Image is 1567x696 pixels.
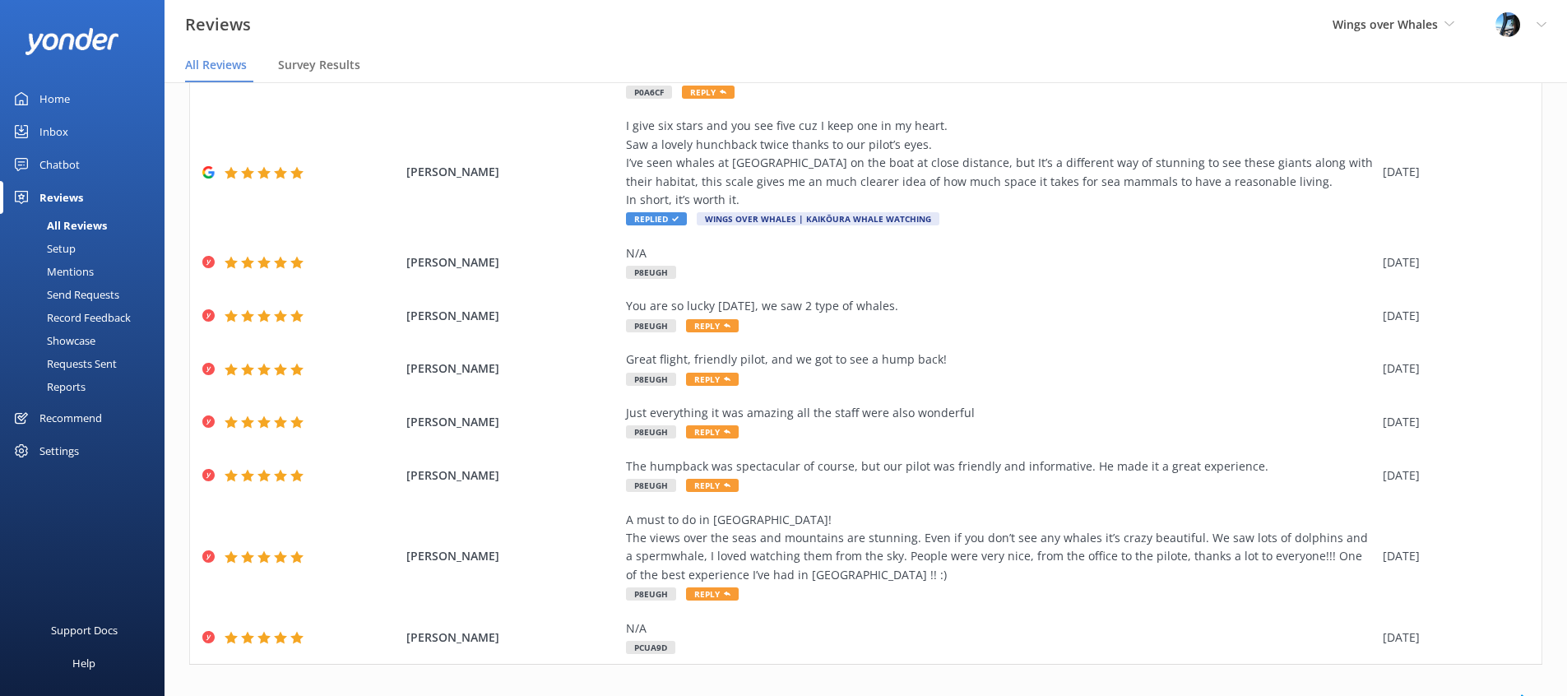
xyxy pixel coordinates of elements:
span: Reply [686,319,739,332]
a: Setup [10,237,165,260]
div: [DATE] [1383,360,1521,378]
span: [PERSON_NAME] [406,253,619,271]
img: 145-1635463833.jpg [1495,12,1520,37]
div: Help [72,647,95,680]
div: Home [39,82,70,115]
a: Reports [10,375,165,398]
div: Requests Sent [10,352,117,375]
div: [DATE] [1383,413,1521,431]
div: Recommend [39,401,102,434]
h3: Reviews [185,12,251,38]
span: P8EUGH [626,266,676,279]
div: Chatbot [39,148,80,181]
span: Replied [626,212,687,225]
div: [DATE] [1383,466,1521,485]
a: Requests Sent [10,352,165,375]
div: You are so lucky [DATE], we saw 2 type of whales. [626,297,1375,315]
span: All Reviews [185,57,247,73]
div: A must to do in [GEOGRAPHIC_DATA]! The views over the seas and mountains are stunning. Even if yo... [626,511,1375,585]
div: [DATE] [1383,307,1521,325]
div: Showcase [10,329,95,352]
a: Send Requests [10,283,165,306]
div: Just everything it was amazing all the staff were also wonderful [626,404,1375,422]
span: Reply [686,425,739,438]
span: Reply [686,587,739,601]
div: [DATE] [1383,547,1521,565]
div: Mentions [10,260,94,283]
span: P8EUGH [626,425,676,438]
a: Showcase [10,329,165,352]
span: [PERSON_NAME] [406,307,619,325]
span: [PERSON_NAME] [406,547,619,565]
div: [DATE] [1383,253,1521,271]
span: [PERSON_NAME] [406,413,619,431]
div: Setup [10,237,76,260]
span: P8EUGH [626,373,676,386]
span: Wings over Whales [1333,16,1438,32]
div: The humpback was spectacular of course, but our pilot was friendly and informative. He made it a ... [626,457,1375,476]
span: Reply [682,86,735,99]
span: P8EUGH [626,479,676,492]
span: Wings Over Whales | Kaikōura Whale Watching [697,212,939,225]
div: All Reviews [10,214,107,237]
div: Great flight, friendly pilot, and we got to see a hump back! [626,350,1375,369]
div: I give six stars and you see five cuz I keep one in my heart. Saw a lovely hunchback twice thanks... [626,117,1375,209]
div: Settings [39,434,79,467]
span: [PERSON_NAME] [406,629,619,647]
div: Reports [10,375,86,398]
div: [DATE] [1383,163,1521,181]
span: [PERSON_NAME] [406,360,619,378]
a: Record Feedback [10,306,165,329]
a: Mentions [10,260,165,283]
div: N/A [626,244,1375,262]
a: All Reviews [10,214,165,237]
span: Reply [686,373,739,386]
div: Reviews [39,181,83,214]
div: N/A [626,619,1375,638]
span: P8EUGH [626,587,676,601]
div: Inbox [39,115,68,148]
span: PCUA9D [626,641,675,654]
span: [PERSON_NAME] [406,163,619,181]
span: P8EUGH [626,319,676,332]
div: Send Requests [10,283,119,306]
span: Reply [686,479,739,492]
span: P0A6CF [626,86,672,99]
img: yonder-white-logo.png [25,28,119,55]
div: Support Docs [51,614,118,647]
span: [PERSON_NAME] [406,466,619,485]
div: Record Feedback [10,306,131,329]
div: [DATE] [1383,629,1521,647]
span: Survey Results [278,57,360,73]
